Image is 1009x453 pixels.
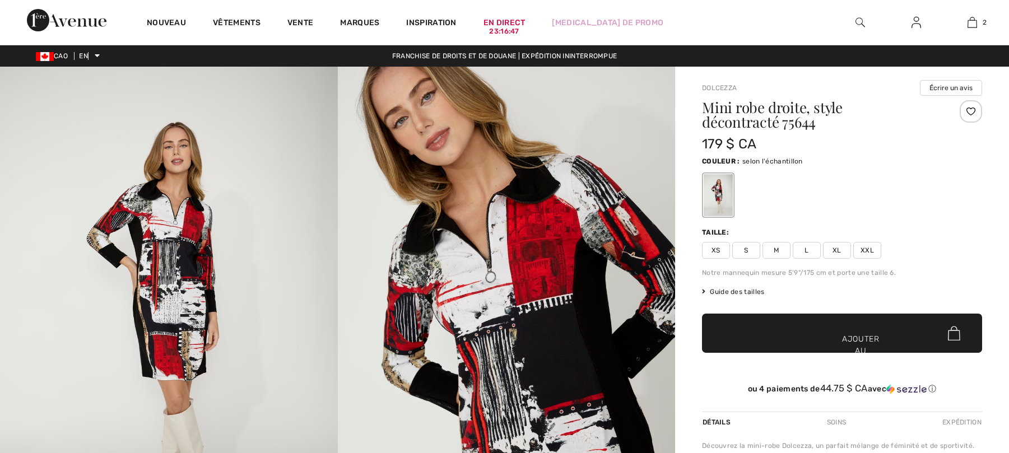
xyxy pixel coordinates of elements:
[942,418,982,426] font: Expédition
[742,157,803,165] font: selon l'échantillon
[287,18,314,30] a: Vente
[704,174,733,216] div: À titre d'échantillon
[833,246,841,254] font: XL
[340,18,379,30] a: Marques
[392,52,617,60] font: Franchise de droits et de douane | Expédition ininterrompue
[79,52,88,60] font: EN
[945,16,999,29] a: 2
[702,84,737,92] a: Dolcezza
[702,136,756,152] font: 179 $ CA
[938,369,998,397] iframe: Opens a widget where you can chat to one of our agents
[483,17,526,29] a: En direct23:16:47
[702,228,729,236] font: Taille:
[702,157,740,165] font: Couleur :
[36,52,54,61] img: Dollar canadien
[912,16,921,29] img: Mes informations
[702,97,843,132] font: Mini robe droite, style décontracté 75644
[855,16,865,29] img: rechercher sur le site
[213,18,261,27] font: Vêtements
[820,382,868,394] span: 44.75 $ CA
[213,18,261,30] a: Vêtements
[287,18,314,27] font: Vente
[702,383,982,394] div: ou 4 paiements de avec
[702,383,982,398] div: ou 4 paiements de44.75 $ CAavecSezzle Cliquez pour en savoir plus sur Sezzle
[948,326,960,340] img: Bag.svg
[842,333,880,368] font: Ajouter au panier
[712,246,720,254] font: XS
[552,17,663,29] a: [MEDICAL_DATA] de promo
[702,269,896,277] font: Notre mannequin mesure 5'9"/175 cm et porte une taille 6.
[483,18,526,27] font: En direct
[27,9,106,31] img: 1ère Avenue
[710,288,764,296] font: Guide des tailles
[920,80,982,96] button: Écrire un avis
[827,418,847,426] font: Soins
[406,18,456,27] font: Inspiration
[968,16,977,29] img: Mon sac
[983,18,987,26] font: 2
[703,418,731,426] font: Détails
[805,246,808,254] font: L
[744,246,748,254] font: S
[774,246,779,254] font: M
[489,27,519,35] font: 23:16:47
[147,18,186,30] a: Nouveau
[861,246,874,254] font: XXL
[54,52,68,60] font: CAO
[903,16,930,30] a: Se connecter
[552,18,663,27] font: [MEDICAL_DATA] de promo
[886,384,927,394] img: Sezzle
[147,18,186,27] font: Nouveau
[929,84,973,92] font: Écrire un avis
[340,18,379,27] font: Marques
